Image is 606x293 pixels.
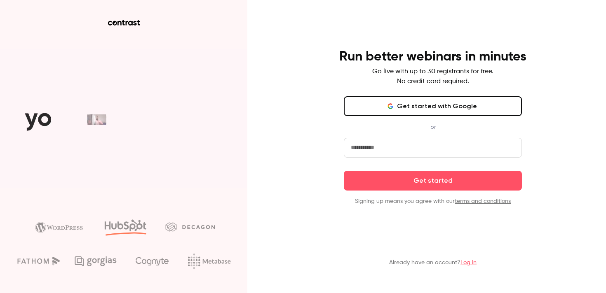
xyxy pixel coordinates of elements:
p: Signing up means you agree with our [344,197,522,205]
p: Already have an account? [389,258,477,267]
button: Get started [344,171,522,191]
p: Go live with up to 30 registrants for free. No credit card required. [372,67,493,86]
button: Get started with Google [344,96,522,116]
a: Log in [460,260,477,265]
span: or [426,123,440,131]
a: terms and conditions [455,198,511,204]
img: decagon [165,222,215,231]
h4: Run better webinars in minutes [339,49,526,65]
